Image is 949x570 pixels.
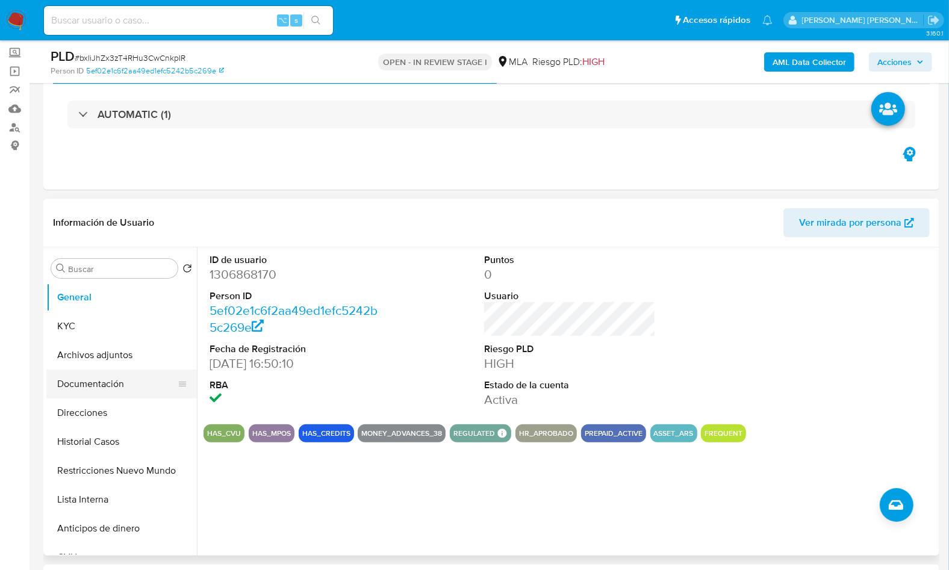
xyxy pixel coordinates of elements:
p: jian.marin@mercadolibre.com [802,14,924,26]
span: 3.160.1 [926,28,943,38]
dd: [DATE] 16:50:10 [210,355,381,372]
dt: Fecha de Registración [210,342,381,356]
a: 5ef02e1c6f2aa49ed1efc5242b5c269e [210,302,378,336]
dt: Usuario [484,290,655,303]
button: Anticipos de dinero [46,514,197,543]
p: OPEN - IN REVIEW STAGE I [378,54,492,70]
a: Notificaciones [762,15,773,25]
button: Lista Interna [46,485,197,514]
button: Documentación [46,370,187,398]
button: search-icon [303,12,328,29]
h3: AUTOMATIC (1) [98,108,171,121]
button: AML Data Collector [764,52,854,72]
dt: Person ID [210,290,381,303]
dt: RBA [210,379,381,392]
button: Acciones [869,52,932,72]
span: Riesgo PLD: [532,55,605,69]
dd: Activa [484,391,655,408]
span: Acciones [877,52,912,72]
span: Accesos rápidos [683,14,750,26]
span: Ver mirada por persona [799,208,901,237]
dt: Estado de la cuenta [484,379,655,392]
div: AUTOMATIC (1) [67,101,915,128]
dt: Riesgo PLD [484,342,655,356]
b: PLD [51,46,75,66]
div: MLA [497,55,527,69]
button: Volver al orden por defecto [182,264,192,277]
span: s [294,14,298,26]
dd: 1306868170 [210,266,381,283]
b: AML Data Collector [773,52,846,72]
span: HIGH [582,55,605,69]
span: # bxliJhZx3zT4RHu3CwCnkpIR [75,52,185,64]
h1: Información de Usuario [53,217,154,229]
button: Buscar [56,264,66,273]
button: KYC [46,312,197,341]
span: ⌥ [278,14,287,26]
button: Direcciones [46,398,197,427]
button: Archivos adjuntos [46,341,197,370]
a: Salir [927,14,940,26]
button: Restricciones Nuevo Mundo [46,456,197,485]
a: 5ef02e1c6f2aa49ed1efc5242b5c269e [86,66,224,76]
dt: ID de usuario [210,253,381,267]
button: Historial Casos [46,427,197,456]
b: Person ID [51,66,84,76]
input: Buscar [68,264,173,274]
button: General [46,283,197,312]
button: Ver mirada por persona [783,208,930,237]
input: Buscar usuario o caso... [44,13,333,28]
dd: 0 [484,266,655,283]
dt: Puntos [484,253,655,267]
dd: HIGH [484,355,655,372]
